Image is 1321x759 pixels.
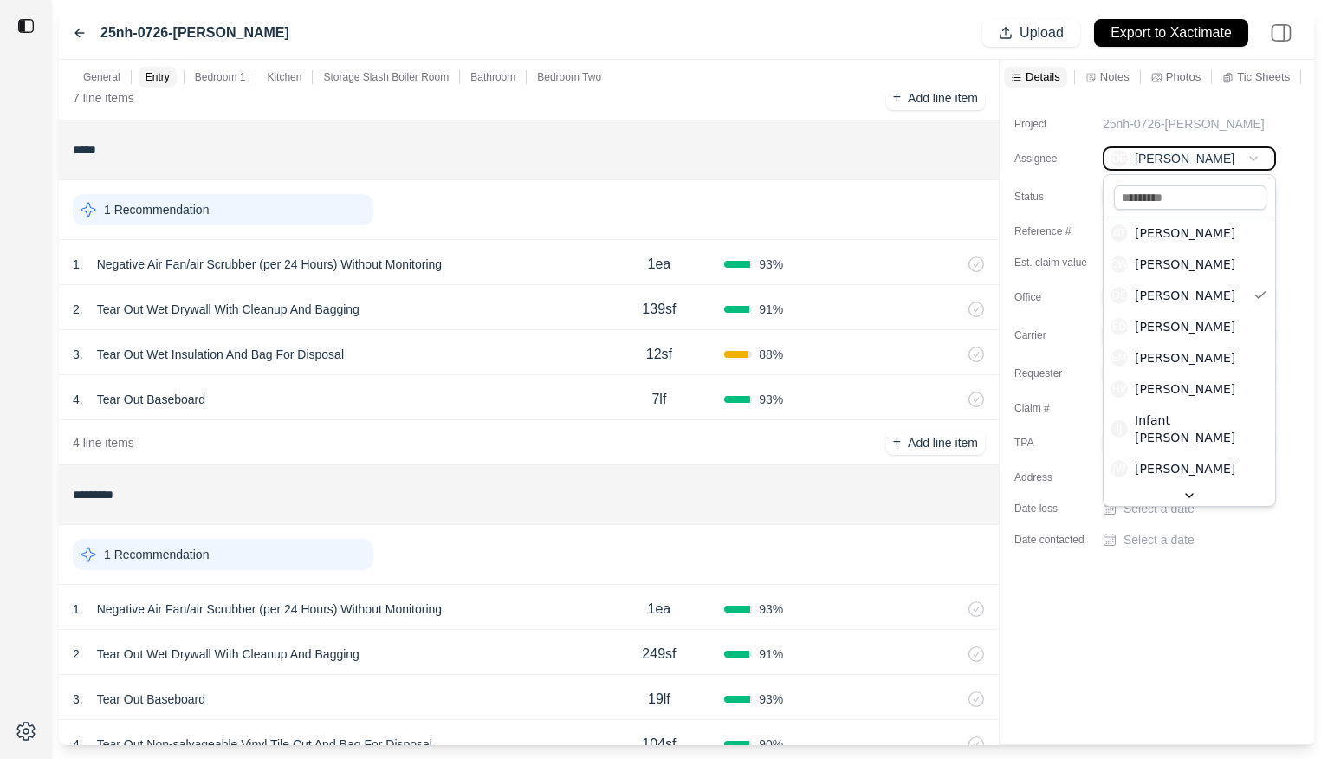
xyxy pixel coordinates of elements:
span: HV [1111,380,1128,398]
span: [PERSON_NAME] [1111,380,1235,398]
span: CW [1111,256,1128,273]
span: Infant [PERSON_NAME] [1111,412,1270,446]
span: DE [1111,287,1128,304]
span: [PERSON_NAME] [1111,460,1235,477]
span: JW [1111,460,1128,477]
span: [PERSON_NAME] [1111,318,1235,335]
span: [PERSON_NAME] [1111,287,1235,304]
span: [PERSON_NAME] [1111,349,1235,367]
span: IJ [1111,420,1128,438]
span: [PERSON_NAME] [1111,256,1235,273]
span: [PERSON_NAME] [1111,224,1235,242]
span: AT [1111,224,1128,242]
span: ED [1111,318,1128,335]
span: EM [1111,349,1128,367]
